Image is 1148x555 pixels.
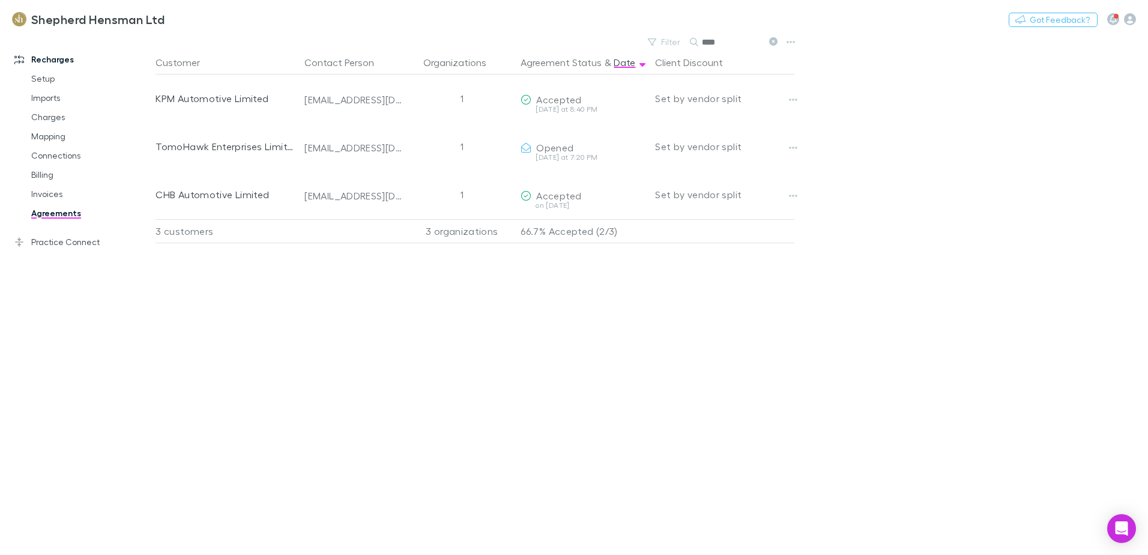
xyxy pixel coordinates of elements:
div: 1 [408,123,516,171]
button: Customer [156,50,214,74]
a: Recharges [2,50,162,69]
div: [EMAIL_ADDRESS][DOMAIN_NAME] [304,142,403,154]
div: [DATE] at 7:20 PM [521,154,645,161]
a: Mapping [19,127,162,146]
a: Shepherd Hensman Ltd [5,5,172,34]
div: 3 customers [156,219,300,243]
div: 1 [408,171,516,219]
a: Invoices [19,184,162,204]
button: Date [614,50,635,74]
div: CHB Automotive Limited [156,171,295,219]
div: [EMAIL_ADDRESS][DOMAIN_NAME] [304,190,403,202]
span: Accepted [536,94,581,105]
button: Filter [642,35,687,49]
div: Open Intercom Messenger [1107,514,1136,543]
span: Opened [536,142,573,153]
button: Organizations [423,50,501,74]
div: & [521,50,645,74]
a: Connections [19,146,162,165]
a: Charges [19,108,162,127]
div: TomoHawk Enterprises Limited [156,123,295,171]
img: Shepherd Hensman Ltd's Logo [12,12,26,26]
h3: Shepherd Hensman Ltd [31,12,165,26]
div: on [DATE] [521,202,645,209]
a: Billing [19,165,162,184]
button: Got Feedback? [1009,13,1098,27]
div: Set by vendor split [655,74,794,123]
div: KPM Automotive Limited [156,74,295,123]
div: [EMAIL_ADDRESS][DOMAIN_NAME] [304,94,403,106]
div: 3 organizations [408,219,516,243]
p: 66.7% Accepted (2/3) [521,220,645,243]
div: 1 [408,74,516,123]
button: Client Discount [655,50,737,74]
div: Set by vendor split [655,171,794,219]
button: Contact Person [304,50,388,74]
a: Setup [19,69,162,88]
div: Set by vendor split [655,123,794,171]
button: Agreement Status [521,50,602,74]
a: Agreements [19,204,162,223]
div: [DATE] at 8:40 PM [521,106,645,113]
a: Practice Connect [2,232,162,252]
span: Accepted [536,190,581,201]
a: Imports [19,88,162,108]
